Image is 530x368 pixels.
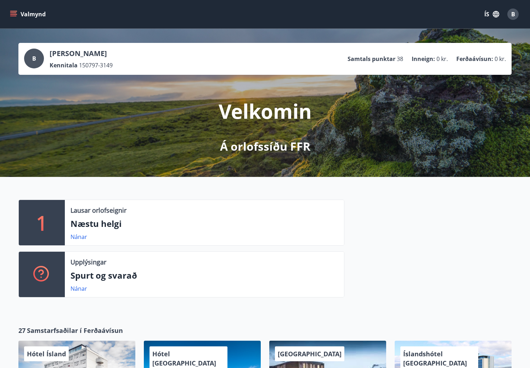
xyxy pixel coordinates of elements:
[18,326,26,335] span: 27
[403,350,467,367] span: Íslandshótel [GEOGRAPHIC_DATA]
[36,209,47,236] p: 1
[436,55,448,63] span: 0 kr.
[495,55,506,63] span: 0 kr.
[71,218,338,230] p: Næstu helgi
[9,8,49,21] button: menu
[71,285,87,292] a: Nánar
[480,8,503,21] button: ÍS
[511,10,515,18] span: B
[152,350,216,367] span: Hótel [GEOGRAPHIC_DATA]
[348,55,395,63] p: Samtals punktar
[220,139,310,154] p: Á orlofssíðu FFR
[504,6,521,23] button: B
[71,206,126,215] p: Lausar orlofseignir
[71,233,87,241] a: Nánar
[27,326,123,335] span: Samstarfsaðilar í Ferðaávísun
[27,350,66,358] span: Hótel Ísland
[71,257,106,267] p: Upplýsingar
[79,61,113,69] span: 150797-3149
[456,55,493,63] p: Ferðaávísun :
[219,97,312,124] p: Velkomin
[32,55,36,62] span: B
[397,55,403,63] span: 38
[50,61,78,69] p: Kennitala
[412,55,435,63] p: Inneign :
[50,49,113,58] p: [PERSON_NAME]
[278,350,342,358] span: [GEOGRAPHIC_DATA]
[71,269,338,281] p: Spurt og svarað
